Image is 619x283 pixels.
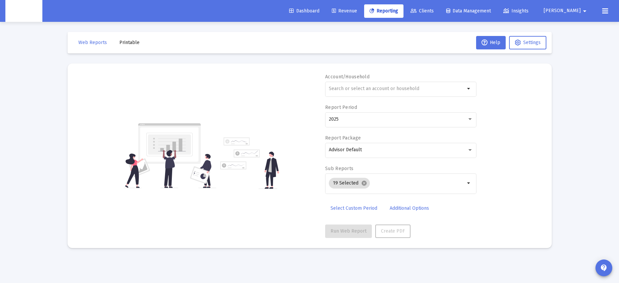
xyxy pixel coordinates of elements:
[325,166,353,171] label: Sub Reports
[446,8,491,14] span: Data Management
[523,40,541,45] span: Settings
[544,8,581,14] span: [PERSON_NAME]
[325,105,357,110] label: Report Period
[325,225,372,238] button: Run Web Report
[326,4,362,18] a: Revenue
[329,178,370,189] mat-chip: 19 Selected
[381,228,405,234] span: Create PDF
[329,147,362,153] span: Advisor Default
[390,205,429,211] span: Additional Options
[78,40,107,45] span: Web Reports
[536,4,597,17] button: [PERSON_NAME]
[509,36,546,49] button: Settings
[329,116,339,122] span: 2025
[498,4,534,18] a: Insights
[405,4,439,18] a: Clients
[375,225,411,238] button: Create PDF
[481,40,500,45] span: Help
[411,8,434,14] span: Clients
[325,74,370,80] label: Account/Household
[331,228,366,234] span: Run Web Report
[331,205,377,211] span: Select Custom Period
[581,4,589,18] mat-icon: arrow_drop_down
[465,179,473,187] mat-icon: arrow_drop_down
[124,122,216,189] img: reporting
[10,4,37,18] img: Dashboard
[370,8,398,14] span: Reporting
[332,8,357,14] span: Revenue
[364,4,403,18] a: Reporting
[476,36,506,49] button: Help
[289,8,319,14] span: Dashboard
[441,4,496,18] a: Data Management
[600,264,608,272] mat-icon: contact_support
[361,180,367,186] mat-icon: cancel
[503,8,529,14] span: Insights
[465,85,473,93] mat-icon: arrow_drop_down
[325,135,361,141] label: Report Package
[73,36,112,49] button: Web Reports
[329,86,465,91] input: Search or select an account or household
[119,40,140,45] span: Printable
[284,4,325,18] a: Dashboard
[329,176,465,190] mat-chip-list: Selection
[114,36,145,49] button: Printable
[220,137,279,189] img: reporting-alt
